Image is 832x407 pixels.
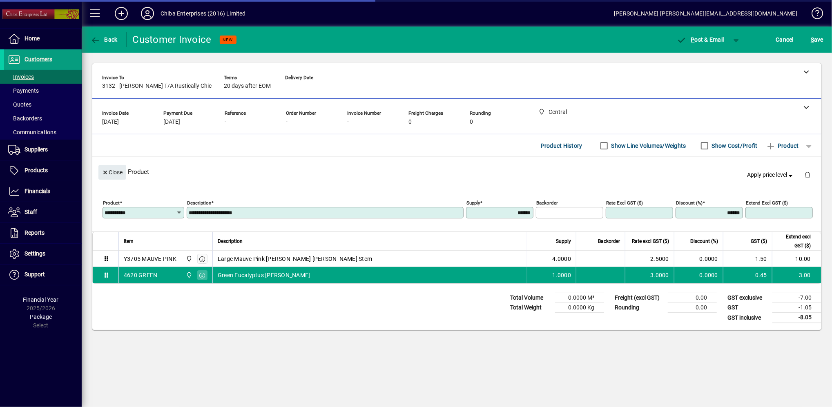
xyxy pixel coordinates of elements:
span: Green Eucalyptus [PERSON_NAME] [218,271,310,279]
button: Cancel [774,32,796,47]
span: Communications [8,129,56,136]
a: Support [4,265,82,285]
a: Knowledge Base [805,2,822,28]
a: Settings [4,244,82,264]
span: Backorders [8,115,42,122]
div: Product [92,157,821,187]
span: Settings [25,250,45,257]
span: Item [124,237,134,246]
span: NEW [223,37,233,42]
span: S [811,36,814,43]
div: [PERSON_NAME] [PERSON_NAME][EMAIL_ADDRESS][DOMAIN_NAME] [614,7,797,20]
a: Financials [4,181,82,202]
span: Backorder [598,237,620,246]
div: 2.5000 [630,255,669,263]
button: Profile [134,6,161,21]
span: Close [102,166,123,179]
button: Delete [798,165,817,185]
span: Staff [25,209,37,215]
td: 0.0000 M³ [555,293,604,303]
span: - [286,119,288,125]
td: -7.00 [772,293,821,303]
a: Payments [4,84,82,98]
span: Product [766,139,799,152]
span: Customers [25,56,52,62]
span: Quotes [8,101,31,108]
a: Communications [4,125,82,139]
a: Invoices [4,70,82,84]
app-page-header-button: Close [96,168,128,176]
label: Show Cost/Profit [710,142,758,150]
span: Cancel [776,33,794,46]
td: -10.00 [772,251,821,267]
span: [DATE] [102,119,119,125]
td: -8.05 [772,313,821,323]
app-page-header-button: Back [82,32,127,47]
span: Financials [25,188,50,194]
span: Large Mauve Pink [PERSON_NAME] [PERSON_NAME] Stem [218,255,372,263]
span: Back [90,36,118,43]
td: 0.45 [723,267,772,283]
a: Home [4,29,82,49]
span: Package [30,314,52,320]
mat-label: Rate excl GST ($) [606,200,643,206]
span: - [347,119,349,125]
span: Invoices [8,73,34,80]
app-page-header-button: Delete [798,171,817,178]
span: 0 [408,119,412,125]
div: 4620 GREEN [124,271,158,279]
td: Total Volume [506,293,555,303]
span: Suppliers [25,146,48,153]
button: Back [88,32,120,47]
span: Financial Year [23,296,59,303]
div: 3.0000 [630,271,669,279]
span: 20 days after EOM [224,83,271,89]
td: 0.0000 Kg [555,303,604,313]
td: Total Weight [506,303,555,313]
span: Payments [8,87,39,94]
td: 3.00 [772,267,821,283]
td: -1.05 [772,303,821,313]
mat-label: Backorder [536,200,558,206]
button: Post & Email [673,32,728,47]
div: Chiba Enterprises (2016) Limited [161,7,246,20]
a: Suppliers [4,140,82,160]
a: Staff [4,202,82,222]
span: 0 [470,119,473,125]
td: GST inclusive [723,313,772,323]
button: Add [108,6,134,21]
span: Product History [541,139,582,152]
span: ost & Email [677,36,724,43]
td: Rounding [611,303,668,313]
button: Save [809,32,825,47]
span: Supply [556,237,571,246]
span: Apply price level [747,171,795,179]
span: 1.0000 [553,271,571,279]
button: Product [762,138,803,153]
td: 0.00 [668,293,717,303]
button: Apply price level [744,168,798,182]
td: GST exclusive [723,293,772,303]
td: GST [723,303,772,313]
span: P [691,36,695,43]
td: Freight (excl GST) [611,293,668,303]
td: -1.50 [723,251,772,267]
span: Description [218,237,243,246]
span: -4.0000 [551,255,571,263]
span: [DATE] [163,119,180,125]
mat-label: Description [187,200,211,206]
span: 3132 - [PERSON_NAME] T/A Rustically Chic [102,83,212,89]
span: Reports [25,229,45,236]
span: Central [184,271,193,280]
span: ave [811,33,823,46]
span: Central [184,254,193,263]
a: Backorders [4,111,82,125]
div: Customer Invoice [133,33,212,46]
mat-label: Product [103,200,120,206]
span: Extend excl GST ($) [777,232,811,250]
span: Home [25,35,40,42]
mat-label: Discount (%) [676,200,703,206]
span: - [225,119,226,125]
mat-label: Extend excl GST ($) [746,200,788,206]
span: Products [25,167,48,173]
